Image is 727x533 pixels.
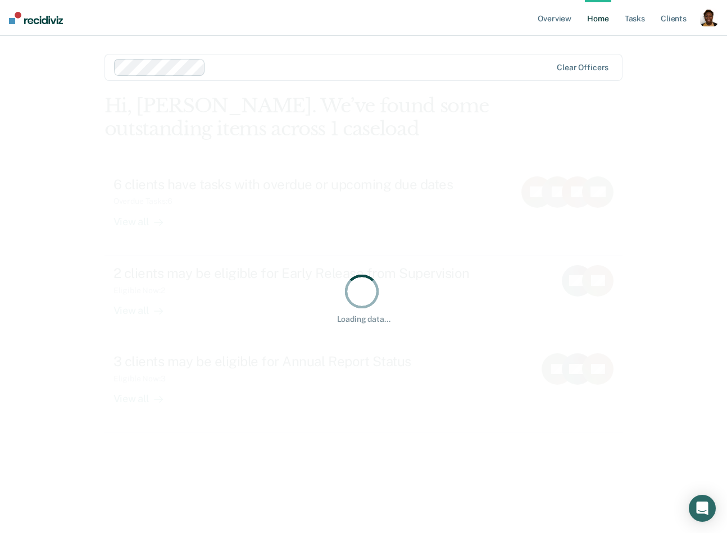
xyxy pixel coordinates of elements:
div: View all [113,295,176,317]
div: 6 clients have tasks with overdue or upcoming due dates [113,176,506,193]
div: 2 clients may be eligible for Early Release from Supervision [113,265,508,281]
div: View all [113,384,176,406]
div: Overdue Tasks : 6 [113,197,181,206]
a: 3 clients may be eligible for Annual Report StatusEligible Now:3View all [104,344,623,432]
div: Eligible Now : 3 [113,374,175,384]
img: Recidiviz [9,12,63,24]
div: Hi, [PERSON_NAME]. We’ve found some outstanding items across 1 caseload [104,94,519,140]
div: 3 clients may be eligible for Annual Report Status [113,353,508,370]
div: Eligible Now : 2 [113,286,174,295]
a: 2 clients may be eligible for Early Release from SupervisionEligible Now:2View all [104,256,623,344]
div: View all [113,206,176,228]
a: 6 clients have tasks with overdue or upcoming due datesOverdue Tasks:6View all [104,167,623,256]
div: Clear officers [557,63,608,72]
div: Open Intercom Messenger [689,495,716,522]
